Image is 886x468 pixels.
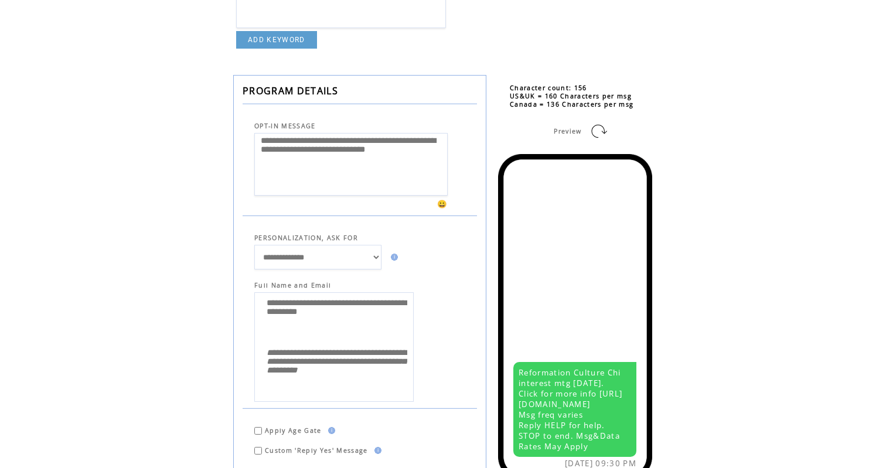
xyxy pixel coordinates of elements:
img: help.gif [371,447,381,454]
span: OPT-IN MESSAGE [254,122,316,130]
span: Full Name and Email [254,281,477,289]
a: ADD KEYWORD [236,31,317,49]
span: 😀 [437,199,448,209]
span: Character count: 156 [510,84,587,92]
span: PERSONALIZATION, ASK FOR [254,234,358,242]
span: PROGRAM DETAILS [243,84,338,97]
span: Apply Age Gate [265,426,322,435]
span: Canada = 136 Characters per msg [510,100,633,108]
span: Custom 'Reply Yes' Message [265,446,368,455]
span: Preview [554,127,581,135]
img: help.gif [387,254,398,261]
span: US&UK = 160 Characters per msg [510,92,632,100]
span: Reformation Culture Chi interest mtg [DATE]. Click for more info [URL][DOMAIN_NAME] Msg freq vari... [519,367,622,452]
img: help.gif [325,427,335,434]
